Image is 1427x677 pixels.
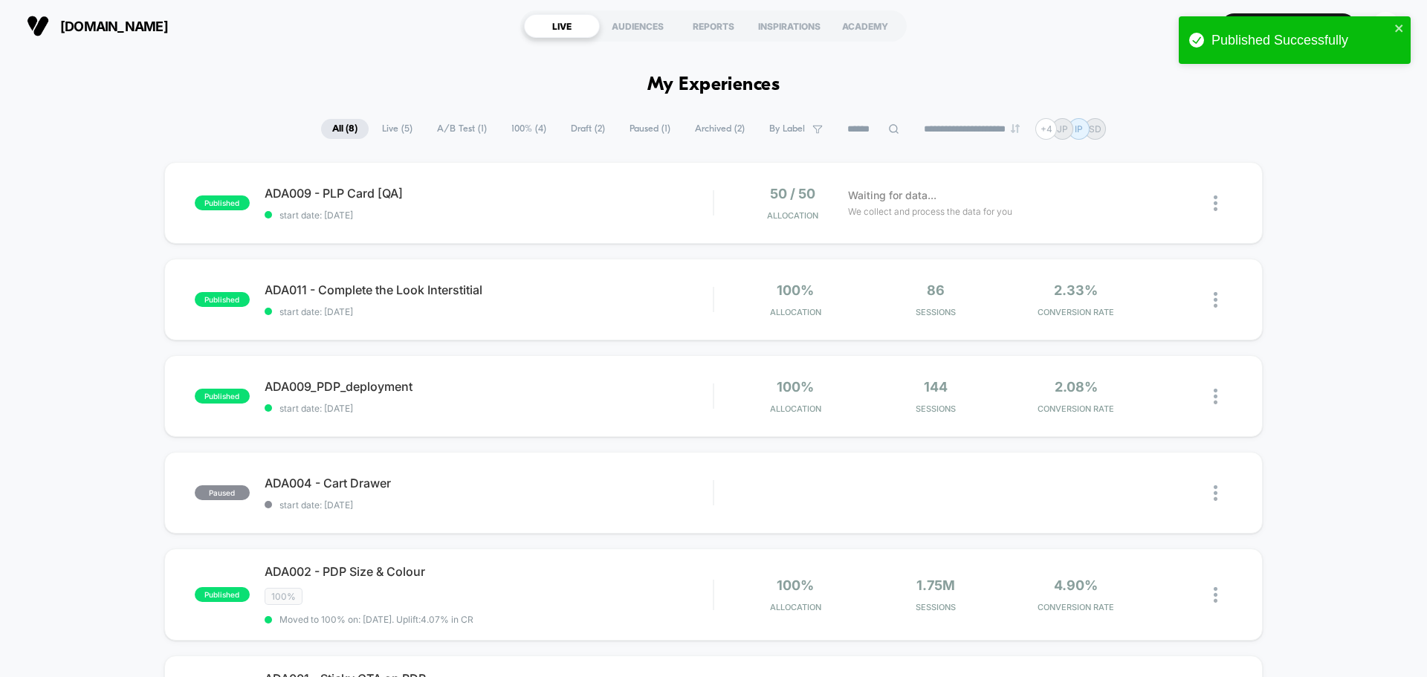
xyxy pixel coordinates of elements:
div: CD [1371,12,1400,41]
span: Allocation [770,404,821,414]
span: [DOMAIN_NAME] [60,19,168,34]
span: start date: [DATE] [265,306,713,317]
div: + 4 [1035,118,1057,140]
img: close [1214,389,1217,404]
span: ADA011 - Complete the Look Interstitial [265,282,713,297]
span: ADA009 - PLP Card [QA] [265,186,713,201]
p: IP [1075,123,1083,135]
span: 50 / 50 [770,186,815,201]
span: Allocation [767,210,818,221]
span: 100% [777,282,814,298]
span: CONVERSION RATE [1009,307,1142,317]
button: CD [1367,11,1405,42]
span: Paused ( 1 ) [618,119,682,139]
span: published [195,587,250,602]
span: published [195,195,250,210]
span: Allocation [770,602,821,612]
span: Waiting for data... [848,187,936,204]
span: start date: [DATE] [265,403,713,414]
p: JP [1057,123,1068,135]
img: close [1214,485,1217,501]
span: 2.08% [1055,379,1098,395]
span: ADA002 - PDP Size & Colour [265,564,713,579]
span: Allocation [770,307,821,317]
button: [DOMAIN_NAME] [22,14,172,38]
span: We collect and process the data for you [848,204,1012,218]
img: close [1214,292,1217,308]
img: end [1011,124,1020,133]
span: 100% [777,379,814,395]
div: ACADEMY [827,14,903,38]
span: 1.75M [916,577,955,593]
span: By Label [769,123,805,135]
span: 4.90% [1054,577,1098,593]
span: 2.33% [1054,282,1098,298]
p: SD [1089,123,1101,135]
button: close [1394,22,1405,36]
span: CONVERSION RATE [1009,602,1142,612]
span: Draft ( 2 ) [560,119,616,139]
span: 144 [924,379,948,395]
span: CONVERSION RATE [1009,404,1142,414]
span: 86 [927,282,945,298]
span: Sessions [870,404,1003,414]
h1: My Experiences [647,74,780,96]
img: close [1214,587,1217,603]
div: REPORTS [676,14,751,38]
img: Visually logo [27,15,49,37]
span: 100% [777,577,814,593]
span: A/B Test ( 1 ) [426,119,498,139]
span: ADA004 - Cart Drawer [265,476,713,490]
span: published [195,292,250,307]
span: Sessions [870,307,1003,317]
span: 100% [265,588,302,605]
div: Published Successfully [1211,33,1390,48]
span: 100% ( 4 ) [500,119,557,139]
div: AUDIENCES [600,14,676,38]
span: All ( 8 ) [321,119,369,139]
span: paused [195,485,250,500]
div: INSPIRATIONS [751,14,827,38]
span: start date: [DATE] [265,210,713,221]
span: Moved to 100% on: [DATE] . Uplift: 4.07% in CR [279,614,473,625]
span: Live ( 5 ) [371,119,424,139]
span: published [195,389,250,404]
span: Archived ( 2 ) [684,119,756,139]
div: LIVE [524,14,600,38]
span: ADA009_PDP_deployment [265,379,713,394]
img: close [1214,195,1217,211]
span: Sessions [870,602,1003,612]
span: start date: [DATE] [265,499,713,511]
